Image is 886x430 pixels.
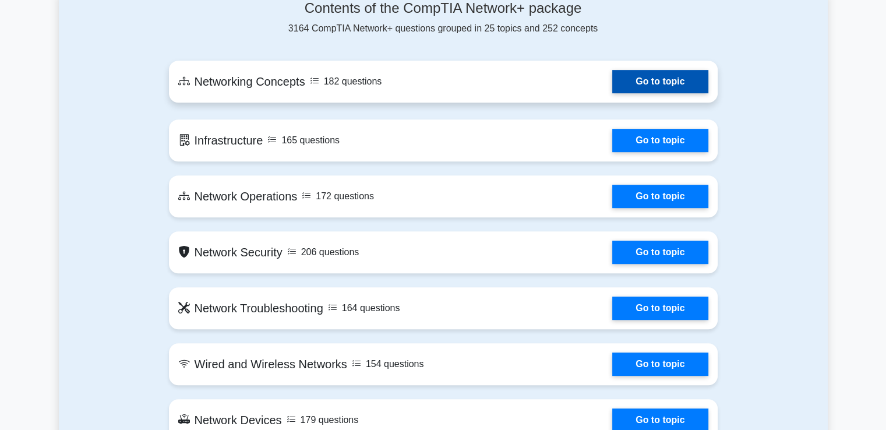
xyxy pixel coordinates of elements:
a: Go to topic [612,353,708,376]
a: Go to topic [612,70,708,93]
a: Go to topic [612,185,708,208]
a: Go to topic [612,297,708,320]
a: Go to topic [612,241,708,264]
a: Go to topic [612,129,708,152]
